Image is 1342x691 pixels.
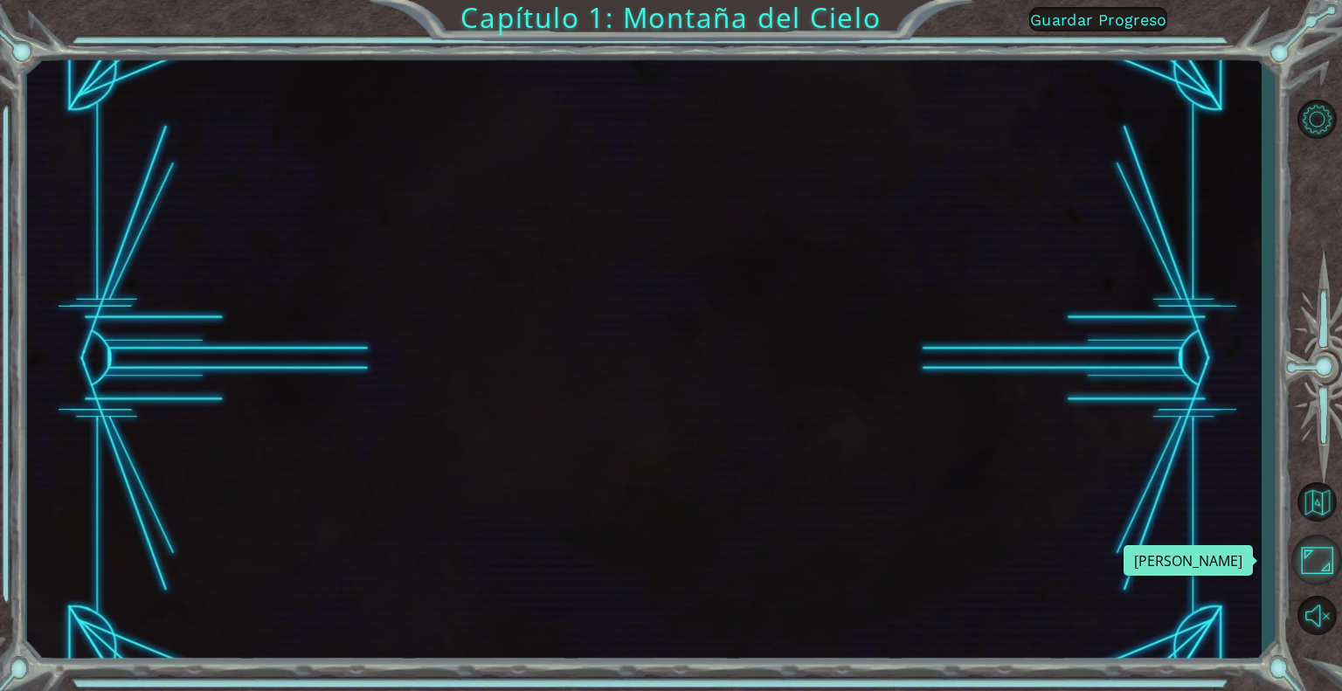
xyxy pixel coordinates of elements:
button: Guardar Progreso [1029,7,1167,31]
button: Opciones del Nivel [1291,93,1342,144]
button: Volver al Mapa [1291,477,1342,528]
a: Volver al Mapa [1291,474,1342,532]
font: Guardar Progreso [1030,10,1167,29]
button: Activar sonido. [1291,591,1342,641]
font: [PERSON_NAME] [1134,551,1242,570]
button: Maximizar Navegador [1291,535,1342,585]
